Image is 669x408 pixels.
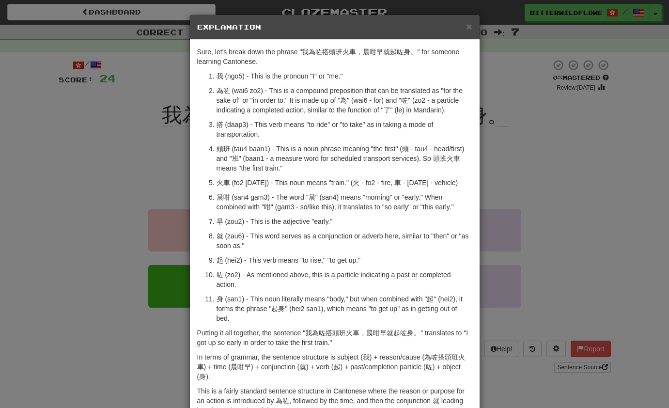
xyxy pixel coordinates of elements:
p: 晨咁 (san4 gam3) - The word "晨" (san4) means "morning" or "early." When combined with "咁" (gam3 - s... [217,192,472,212]
h5: Explanation [197,22,472,32]
p: 咗 (zo2) - As mentioned above, this is a particle indicating a past or completed action. [217,270,472,289]
button: Close [466,21,472,31]
p: 起 (hei2) - This verb means "to rise," "to get up." [217,255,472,265]
p: 火車 (fo2 [DATE]) - This noun means "train." (火 - fo2 - fire, 車 - [DATE] - vehicle) [217,178,472,188]
p: 身 (san1) - This noun literally means "body," but when combined with "起" (hei2), it forms the phra... [217,294,472,323]
p: 搭 (daap3) - This verb means "to ride" or "to take" as in taking a mode of transportation. [217,120,472,139]
p: 為咗 (wai6 zo2) - This is a compound preposition that can be translated as "for the sake of" or "in... [217,86,472,115]
p: Sure, let's break down the phrase "我為咗搭頭班火車，晨咁早就起咗身。" for someone learning Cantonese. [197,47,472,66]
p: 頭班 (tau4 baan1) - This is a noun phrase meaning "the first" (頭 - tau4 - head/first) and "班" (baan... [217,144,472,173]
p: In terms of grammar, the sentence structure is subject (我) + reason/cause (為咗搭頭班火車) + time (晨咁早) ... [197,352,472,381]
p: Putting it all together, the sentence "我為咗搭頭班火車，晨咁早就起咗身。" translates to "I got up so early in ord... [197,328,472,347]
p: 早 (zou2) - This is the adjective "early." [217,217,472,226]
p: 就 (zau6) - This word serves as a conjunction or adverb here, similar to "then" or "as soon as." [217,231,472,251]
p: 我 (ngo5) - This is the pronoun "I" or "me." [217,71,472,81]
span: × [466,21,472,32]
